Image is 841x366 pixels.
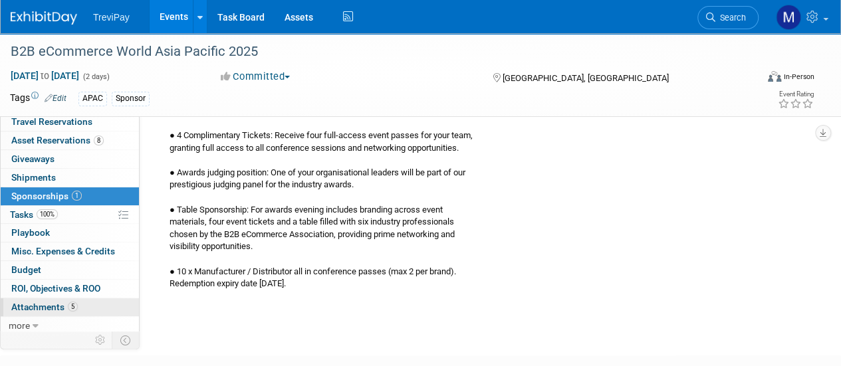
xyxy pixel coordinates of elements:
[10,209,58,220] span: Tasks
[11,227,50,238] span: Playbook
[11,264,41,275] span: Budget
[1,187,139,205] a: Sponsorships1
[11,283,100,294] span: ROI, Objectives & ROO
[72,191,82,201] span: 1
[78,92,107,106] div: APAC
[89,331,112,349] td: Personalize Event Tab Strip
[776,5,801,30] img: Maiia Khasina
[82,72,110,81] span: (2 days)
[1,280,139,298] a: ROI, Objectives & ROO
[11,246,115,256] span: Misc. Expenses & Credits
[216,70,295,84] button: Committed
[502,73,668,83] span: [GEOGRAPHIC_DATA], [GEOGRAPHIC_DATA]
[9,320,30,331] span: more
[11,135,104,145] span: Asset Reservations
[1,113,139,131] a: Travel Reservations
[112,92,150,106] div: Sponsor
[11,172,56,183] span: Shipments
[1,224,139,242] a: Playbook
[1,132,139,149] a: Asset Reservations8
[11,116,92,127] span: Travel Reservations
[778,91,814,98] div: Event Rating
[112,331,140,349] td: Toggle Event Tabs
[1,317,139,335] a: more
[11,11,77,25] img: ExhibitDay
[1,242,139,260] a: Misc. Expenses & Credits
[10,70,80,82] span: [DATE] [DATE]
[697,6,759,29] a: Search
[45,94,66,103] a: Edit
[697,69,814,89] div: Event Format
[94,136,104,145] span: 8
[783,72,814,82] div: In-Person
[93,12,130,23] span: TreviPay
[715,13,746,23] span: Search
[1,150,139,168] a: Giveaways
[68,302,78,312] span: 5
[768,71,781,82] img: Format-Inperson.png
[6,40,746,64] div: B2B eCommerce World Asia Pacific 2025
[1,261,139,279] a: Budget
[11,191,82,201] span: Sponsorships
[1,169,139,187] a: Shipments
[1,298,139,316] a: Attachments5
[39,70,51,81] span: to
[11,153,55,164] span: Giveaways
[37,209,58,219] span: 100%
[10,91,66,106] td: Tags
[11,302,78,312] span: Attachments
[1,206,139,224] a: Tasks100%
